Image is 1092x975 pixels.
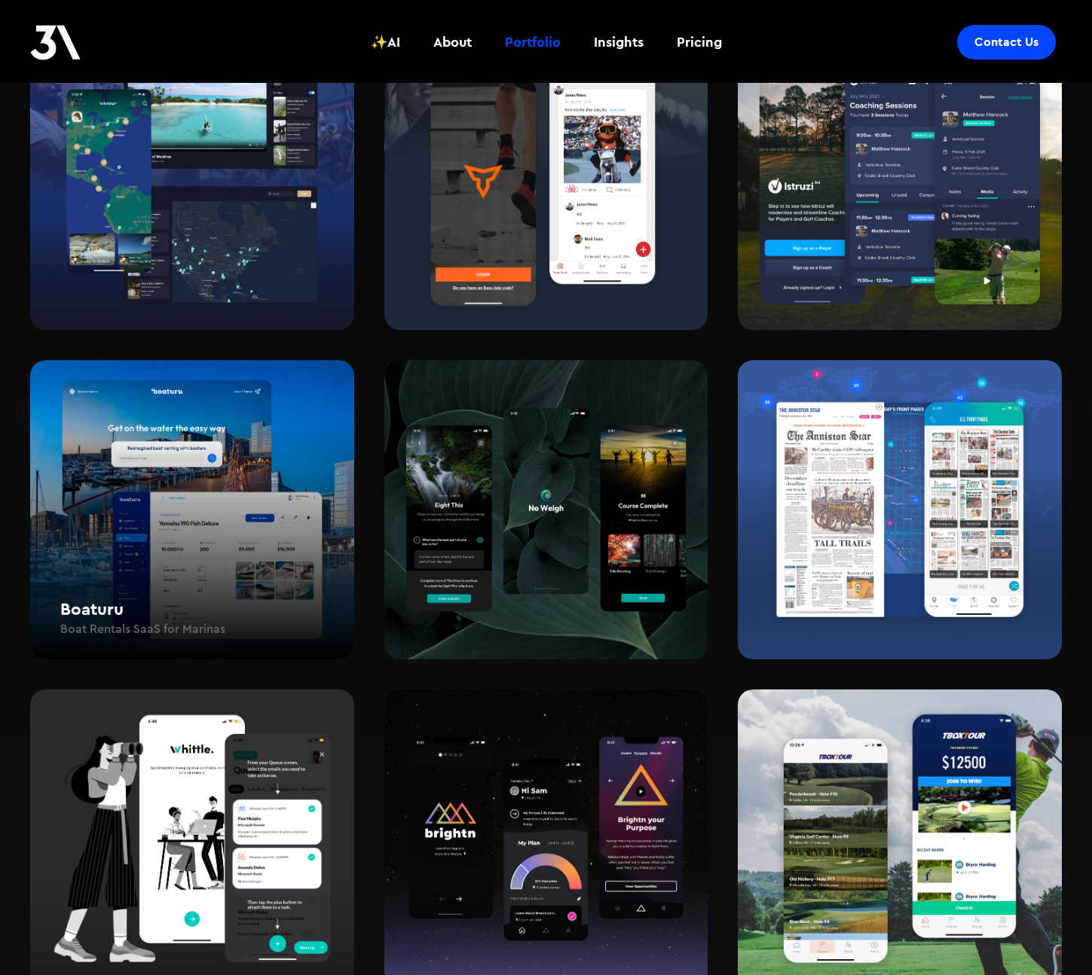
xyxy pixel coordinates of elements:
[371,32,400,52] div: ✨AI
[594,32,644,52] div: Insights
[60,597,354,621] h2: Boaturu
[433,32,472,52] div: About
[957,25,1056,60] a: Contact Us
[496,14,570,70] a: Portfolio
[60,622,225,637] h4: Boat Rentals SaaS for Marinas
[30,360,354,659] a: BoaturuBoat Rentals SaaS for Marinas
[668,14,731,70] a: Pricing
[585,14,653,70] a: Insights
[424,14,481,70] a: About
[677,32,722,52] div: Pricing
[974,35,1038,50] div: Contact Us
[362,14,409,70] a: ✨AI
[505,32,561,52] div: Portfolio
